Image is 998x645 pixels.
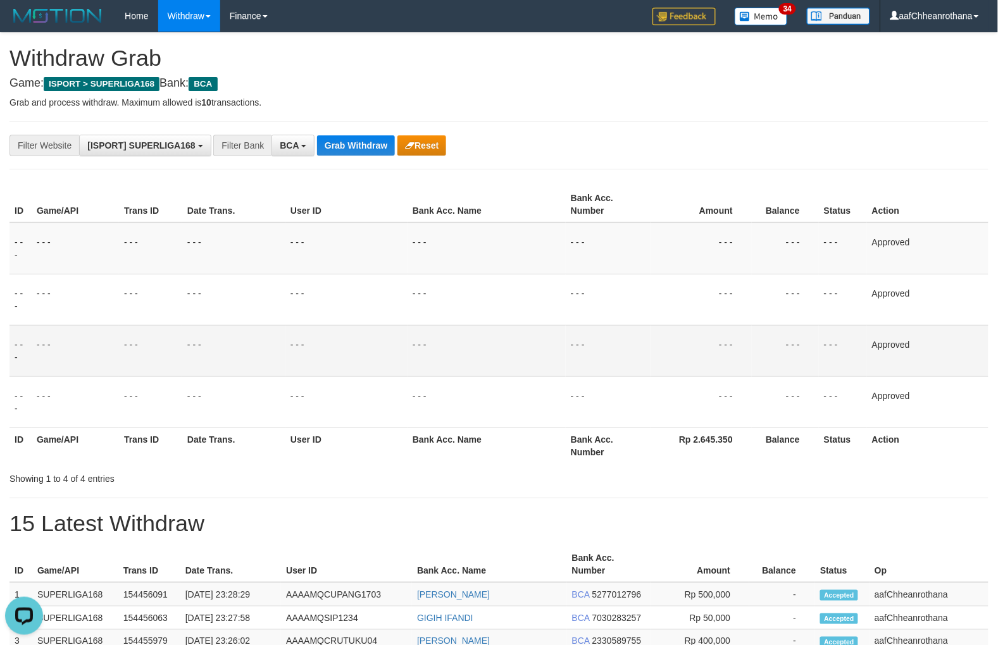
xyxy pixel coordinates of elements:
[870,546,989,582] th: Op
[651,223,752,274] td: - - -
[9,274,32,325] td: - - -
[182,187,285,223] th: Date Trans.
[32,187,119,223] th: Game/API
[119,274,182,325] td: - - -
[651,187,752,223] th: Amount
[281,606,412,630] td: AAAAMQSIP1234
[651,274,752,325] td: - - -
[820,590,858,601] span: Accepted
[566,274,651,325] td: - - -
[32,376,119,427] td: - - -
[752,376,819,427] td: - - -
[180,606,282,630] td: [DATE] 23:27:58
[819,325,867,376] td: - - -
[417,589,490,599] a: [PERSON_NAME]
[119,223,182,274] td: - - -
[749,546,815,582] th: Balance
[408,274,566,325] td: - - -
[9,582,32,606] td: 1
[79,135,211,156] button: [ISPORT] SUPERLIGA168
[867,376,989,427] td: Approved
[9,427,32,464] th: ID
[271,135,315,156] button: BCA
[408,427,566,464] th: Bank Acc. Name
[819,376,867,427] td: - - -
[820,613,858,624] span: Accepted
[752,427,819,464] th: Balance
[281,546,412,582] th: User ID
[9,77,989,90] h4: Game: Bank:
[317,135,395,156] button: Grab Withdraw
[749,582,815,606] td: -
[87,140,195,150] span: [ISPORT] SUPERLIGA168
[118,546,180,582] th: Trans ID
[867,223,989,274] td: Approved
[651,582,750,606] td: Rp 500,000
[213,135,271,156] div: Filter Bank
[9,6,106,25] img: MOTION_logo.png
[819,187,867,223] th: Status
[285,427,408,464] th: User ID
[32,223,119,274] td: - - -
[867,187,989,223] th: Action
[285,325,408,376] td: - - -
[9,511,989,536] h1: 15 Latest Withdraw
[281,582,412,606] td: AAAAMQCUPANG1703
[119,187,182,223] th: Trans ID
[651,546,750,582] th: Amount
[815,546,870,582] th: Status
[32,325,119,376] td: - - -
[752,274,819,325] td: - - -
[572,613,590,623] span: BCA
[182,274,285,325] td: - - -
[397,135,446,156] button: Reset
[9,187,32,223] th: ID
[119,376,182,427] td: - - -
[779,3,796,15] span: 34
[285,274,408,325] td: - - -
[592,613,642,623] span: Copy 7030283257 to clipboard
[867,427,989,464] th: Action
[749,606,815,630] td: -
[9,467,406,485] div: Showing 1 to 4 of 4 entries
[182,376,285,427] td: - - -
[9,223,32,274] td: - - -
[819,427,867,464] th: Status
[280,140,299,150] span: BCA
[412,546,567,582] th: Bank Acc. Name
[652,8,716,25] img: Feedback.jpg
[566,325,651,376] td: - - -
[189,77,217,91] span: BCA
[651,606,750,630] td: Rp 50,000
[5,5,43,43] button: Open LiveChat chat widget
[867,274,989,325] td: Approved
[32,582,118,606] td: SUPERLIGA168
[44,77,159,91] span: ISPORT > SUPERLIGA168
[408,223,566,274] td: - - -
[285,223,408,274] td: - - -
[592,589,642,599] span: Copy 5277012796 to clipboard
[870,582,989,606] td: aafChheanrothana
[119,325,182,376] td: - - -
[651,325,752,376] td: - - -
[32,546,118,582] th: Game/API
[651,427,752,464] th: Rp 2.645.350
[408,187,566,223] th: Bank Acc. Name
[752,187,819,223] th: Balance
[201,97,211,107] strong: 10
[807,8,870,25] img: panduan.png
[285,187,408,223] th: User ID
[566,376,651,427] td: - - -
[651,376,752,427] td: - - -
[870,606,989,630] td: aafChheanrothana
[9,135,79,156] div: Filter Website
[182,427,285,464] th: Date Trans.
[752,325,819,376] td: - - -
[408,325,566,376] td: - - -
[867,325,989,376] td: Approved
[9,96,989,109] p: Grab and process withdraw. Maximum allowed is transactions.
[118,606,180,630] td: 154456063
[566,427,651,464] th: Bank Acc. Number
[735,8,788,25] img: Button%20Memo.svg
[9,546,32,582] th: ID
